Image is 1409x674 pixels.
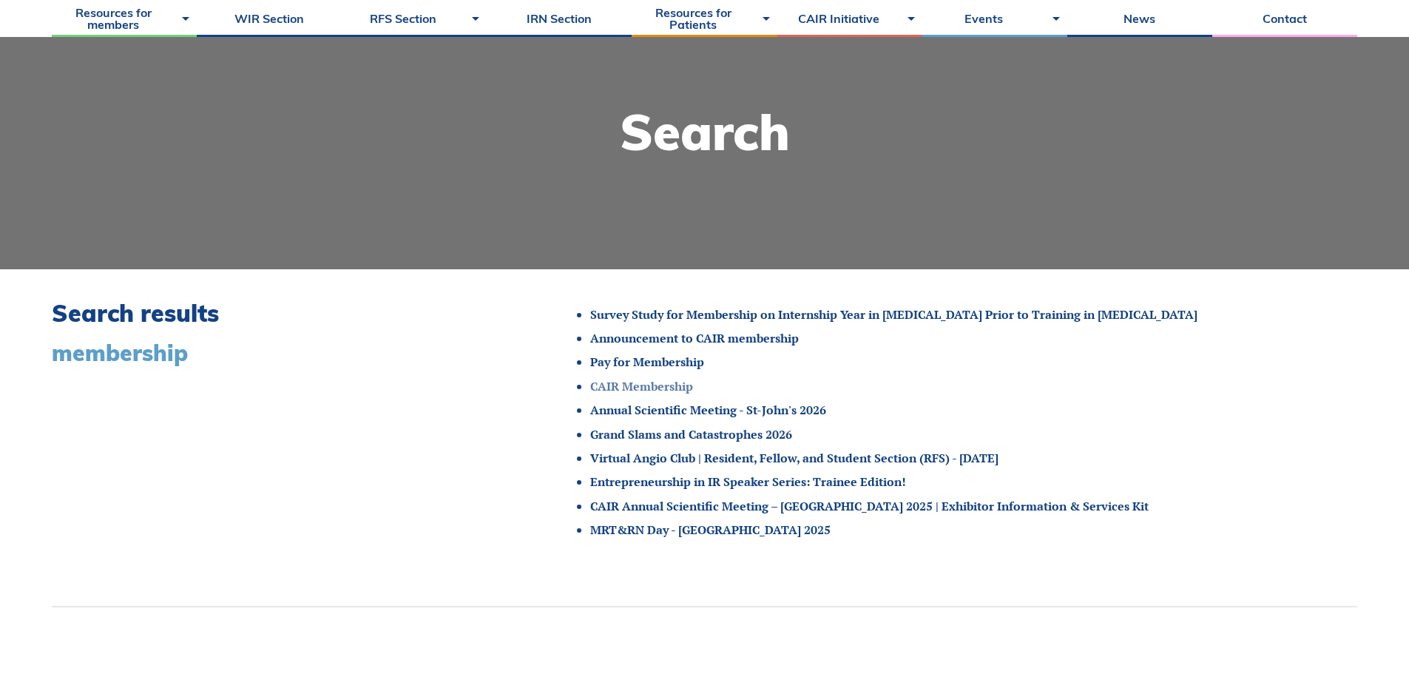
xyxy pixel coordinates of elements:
[590,378,693,394] a: CAIR Membership
[590,330,799,346] a: Announcement to CAIR membership
[620,107,790,157] h1: Search
[52,299,494,327] h2: Search results
[590,522,831,538] a: MRT&RN Day - [GEOGRAPHIC_DATA] 2025
[590,354,704,370] a: Pay for Membership
[590,426,792,442] a: Grand Slams and Catastrophes 2026
[590,450,999,466] a: Virtual Angio Club | Resident, Fellow, and Student Section (RFS) - [DATE]
[590,474,906,490] a: Entrepreneurship in IR Speaker Series: Trainee Edition!
[590,306,1197,323] a: Survey Study for Membership on Internship Year in [MEDICAL_DATA] Prior to Training in [MEDICAL_DATA]
[590,498,1149,514] a: CAIR Annual Scientific Meeting – [GEOGRAPHIC_DATA] 2025 | Exhibitor Information & Services Kit
[52,339,188,367] span: membership
[590,402,826,418] a: Annual Scientific Meeting - St-John's 2026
